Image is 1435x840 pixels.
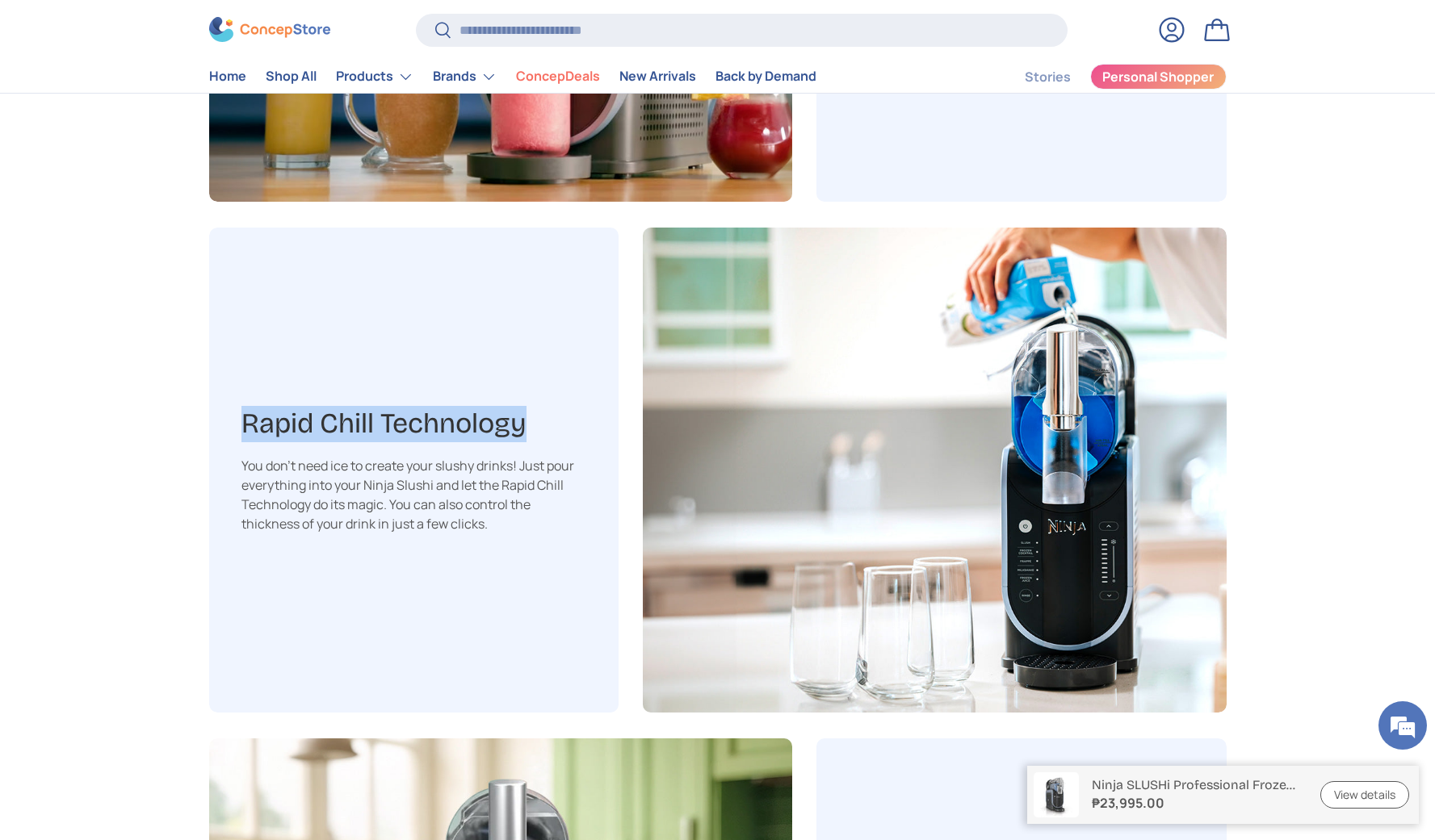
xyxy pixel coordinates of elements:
[619,61,696,93] a: New Arrivals
[241,456,587,533] div: You don't need ice to create your slushy drinks! Just pour everything into your Ninja Slushi and ...
[1102,71,1214,84] span: Personal Shopper
[643,228,1227,713] img: Rapid Chill Technology
[209,61,246,93] a: Home
[209,18,330,43] img: ConcepStore
[516,61,600,93] a: ConcepDeals
[1320,781,1409,809] a: View details
[715,61,816,93] a: Back by Demand
[8,441,308,497] textarea: Type your message and hit 'Enter'
[986,61,1227,93] nav: Secondary
[326,61,423,93] summary: Products
[94,203,223,366] span: We're online!
[1025,61,1071,93] a: Stories
[1090,64,1227,90] a: Personal Shopper
[1092,777,1301,792] p: Ninja SLUSHi Professional Frozen Drink Maker
[1092,793,1301,813] strong: ₱23,995.00
[241,406,587,442] h3: Rapid Chill Technology
[209,61,816,93] nav: Primary
[84,90,271,111] div: Chat with us now
[423,61,506,93] summary: Brands
[266,61,317,93] a: Shop All
[265,8,304,47] div: Minimize live chat window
